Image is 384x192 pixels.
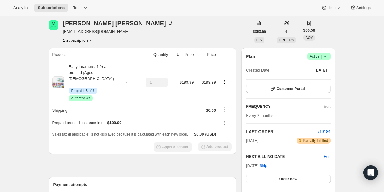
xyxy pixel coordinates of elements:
span: $60.59 [303,27,315,34]
span: $363.55 [253,29,266,34]
span: $199.99 [179,80,194,85]
span: Order now [279,177,297,181]
span: 6 [285,29,287,34]
button: Product actions [219,78,229,85]
span: Help [327,5,335,10]
span: Sales tax (if applicable) is not displayed because it is calculated with each new order. [52,132,188,136]
span: Active [310,53,328,59]
span: Brandi McGee [49,20,58,30]
span: Settings [356,5,371,10]
button: Customer Portal [246,85,330,93]
span: [DATE] [246,138,258,144]
h2: LAST ORDER [246,129,317,135]
span: Autorenews [71,96,90,101]
button: 6 [282,27,291,36]
div: [PERSON_NAME] [PERSON_NAME] [63,20,173,26]
span: ORDERS [279,38,294,42]
span: $199.99 [202,80,216,85]
span: [DATE] [315,68,327,73]
span: Analytics [13,5,29,10]
button: $363.55 [249,27,270,36]
th: Unit Price [170,48,195,61]
div: Early Learners: 1-Year prepaid (Ages [DEMOGRAPHIC_DATA]) [64,64,119,101]
span: LTV [256,38,263,42]
span: $0.00 [206,108,216,113]
button: Edit [324,154,330,160]
button: Skip [256,161,271,171]
span: $0.00 [194,132,204,136]
button: Shipping actions [219,106,229,113]
button: Order now [246,175,330,183]
h2: NEXT BILLING DATE [246,154,324,160]
span: - $199.99 [106,120,121,126]
h2: Payment attempts [53,182,232,188]
span: Skip [260,163,267,169]
button: Subscriptions [34,4,68,12]
span: (USD) [204,131,216,137]
span: Customer Portal [277,86,305,91]
button: Product actions [63,37,94,43]
th: Shipping [49,104,138,117]
button: Settings [347,4,374,12]
button: Analytics [10,4,33,12]
img: product img [52,76,64,88]
h2: FREQUENCY [246,104,324,110]
h2: Plan [246,53,255,59]
button: Tools [69,4,92,12]
button: [DATE] [311,66,331,75]
span: Partially fulfilled [303,138,328,143]
div: Prepaid order - 1 instance left [52,120,216,126]
span: Subscriptions [38,5,65,10]
span: [DATE] · [246,163,267,168]
button: Help [318,4,345,12]
span: Prepaid: 6 of 6 [71,88,95,93]
th: Product [49,48,138,61]
span: AOV [305,36,313,40]
span: [EMAIL_ADDRESS][DOMAIN_NAME] [63,29,173,35]
div: Open Intercom Messenger [363,165,378,180]
button: #10184 [317,129,330,135]
span: Tools [73,5,82,10]
span: Created Date [246,67,269,73]
th: Quantity [138,48,170,61]
th: Price [195,48,217,61]
span: Every 2 months [246,113,273,118]
span: | [321,54,322,59]
a: #10184 [317,129,330,134]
